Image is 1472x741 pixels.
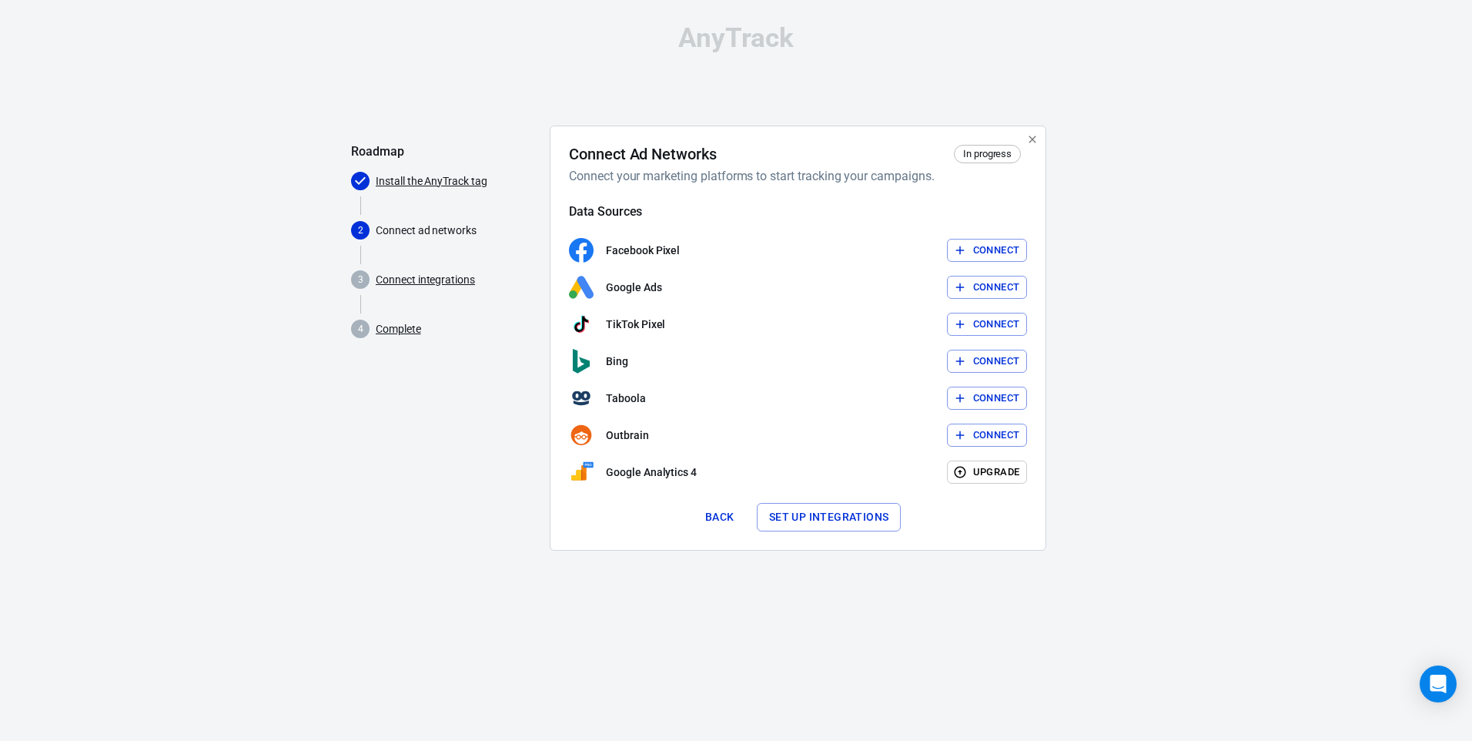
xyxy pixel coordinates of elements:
h4: Connect Ad Networks [569,145,717,163]
div: Open Intercom Messenger [1420,666,1457,702]
button: Connect [947,424,1028,448]
p: TikTok Pixel [606,317,665,333]
text: 2 [358,225,363,236]
p: Taboola [606,391,646,407]
p: Google Ads [606,280,662,296]
button: Connect [947,276,1028,300]
p: Bing [606,354,628,370]
span: In progress [958,146,1017,162]
h5: Data Sources [569,204,1027,220]
button: Connect [947,239,1028,263]
h5: Roadmap [351,144,537,159]
button: Connect [947,313,1028,337]
button: Upgrade [947,461,1028,484]
button: Set up integrations [757,503,902,531]
a: Connect integrations [376,272,475,288]
p: Connect ad networks [376,223,537,239]
h6: Connect your marketing platforms to start tracking your campaigns. [569,166,1021,186]
a: Install the AnyTrack tag [376,173,487,189]
p: Outbrain [606,427,649,444]
p: Google Analytics 4 [606,464,697,481]
button: Connect [947,350,1028,374]
div: AnyTrack [351,25,1121,52]
button: Back [695,503,744,531]
text: 3 [358,274,363,285]
button: Connect [947,387,1028,411]
a: Complete [376,321,421,337]
text: 4 [358,324,363,334]
p: Facebook Pixel [606,243,680,259]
